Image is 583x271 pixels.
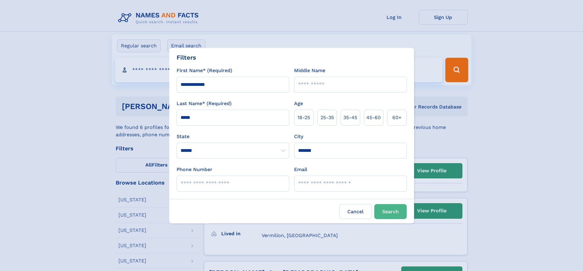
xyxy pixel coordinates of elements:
label: Age [294,100,303,107]
label: City [294,133,303,140]
span: 18‑25 [297,114,310,121]
label: State [177,133,289,140]
span: 35‑45 [343,114,357,121]
span: 25‑35 [320,114,334,121]
label: Phone Number [177,166,212,173]
label: First Name* (Required) [177,67,232,74]
label: Last Name* (Required) [177,100,232,107]
label: Email [294,166,307,173]
span: 60+ [392,114,402,121]
div: Filters [177,53,196,62]
button: Search [374,204,407,219]
label: Middle Name [294,67,325,74]
span: 45‑60 [366,114,381,121]
label: Cancel [339,204,372,219]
